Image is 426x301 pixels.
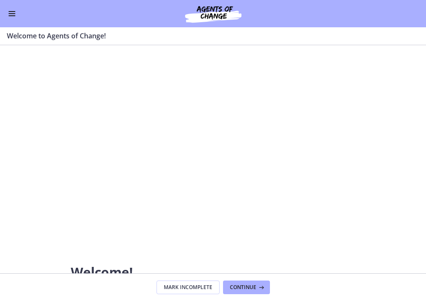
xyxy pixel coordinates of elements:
span: Continue [230,284,256,291]
img: Agents of Change [162,3,264,24]
button: Enable menu [7,9,17,19]
span: Welcome! [71,263,133,281]
button: Mark Incomplete [156,281,220,294]
button: Continue [223,281,270,294]
span: Mark Incomplete [164,284,212,291]
h3: Welcome to Agents of Change! [7,31,409,41]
